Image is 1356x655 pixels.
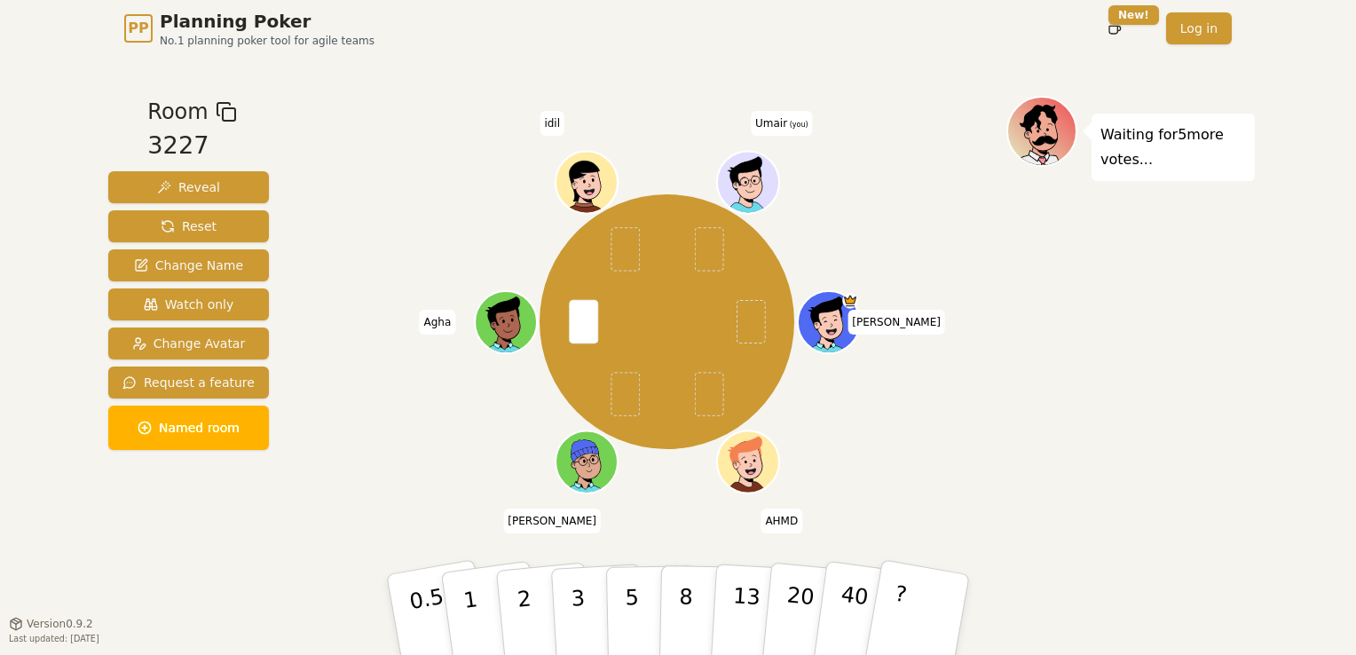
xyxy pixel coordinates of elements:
[157,178,220,196] span: Reveal
[132,335,246,352] span: Change Avatar
[108,288,269,320] button: Watch only
[719,153,777,211] button: Click to change your avatar
[503,509,601,533] span: Click to change your name
[108,367,269,399] button: Request a feature
[108,171,269,203] button: Reveal
[108,249,269,281] button: Change Name
[124,9,374,48] a: PPPlanning PokerNo.1 planning poker tool for agile teams
[108,406,269,450] button: Named room
[787,121,808,129] span: (you)
[144,296,234,313] span: Watch only
[842,293,858,309] span: Jessica is the host
[160,34,374,48] span: No.1 planning poker tool for agile teams
[1108,5,1159,25] div: New!
[134,256,243,274] span: Change Name
[161,217,217,235] span: Reset
[847,310,945,335] span: Click to change your name
[147,96,208,128] span: Room
[540,111,564,136] span: Click to change your name
[147,128,236,164] div: 3227
[108,210,269,242] button: Reset
[128,18,148,39] span: PP
[138,419,240,437] span: Named room
[108,327,269,359] button: Change Avatar
[160,9,374,34] span: Planning Poker
[761,509,802,533] span: Click to change your name
[1166,12,1232,44] a: Log in
[9,617,93,631] button: Version0.9.2
[1099,12,1131,44] button: New!
[27,617,93,631] span: Version 0.9.2
[122,374,255,391] span: Request a feature
[419,310,455,335] span: Click to change your name
[751,111,813,136] span: Click to change your name
[1100,122,1246,172] p: Waiting for 5 more votes...
[9,634,99,643] span: Last updated: [DATE]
